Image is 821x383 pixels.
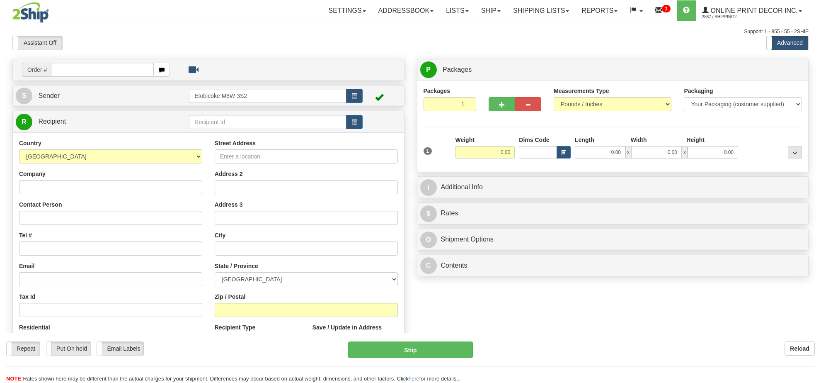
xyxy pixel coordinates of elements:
[12,2,49,23] img: logo2867.jpg
[215,323,256,332] label: Recipient Type
[13,36,62,49] label: Assistant Off
[682,146,688,159] span: x
[507,0,575,21] a: Shipping lists
[575,0,624,21] a: Reports
[420,179,437,196] span: I
[46,342,90,355] label: Put On hold
[420,205,806,222] a: $Rates
[16,113,170,130] a: R Recipient
[19,323,50,332] label: Residential
[475,0,507,21] a: Ship
[785,342,815,356] button: Reload
[19,170,46,178] label: Company
[767,36,808,49] label: Advanced
[19,231,32,239] label: Tel #
[38,92,60,99] span: Sender
[97,342,143,355] label: Email Labels
[215,262,258,270] label: State / Province
[19,293,35,301] label: Tax Id
[409,376,419,382] a: here
[424,87,450,95] label: Packages
[420,61,806,78] a: P Packages
[649,0,677,21] a: 1
[575,136,594,144] label: Length
[519,136,549,144] label: Dims Code
[554,87,609,95] label: Measurements Type
[420,205,437,222] span: $
[189,89,346,103] input: Sender Id
[312,323,398,340] label: Save / Update in Address Book
[6,376,23,382] span: NOTE:
[19,200,62,209] label: Contact Person
[16,88,189,105] a: S Sender
[709,7,798,14] span: Online Print Decor Inc.
[420,231,806,248] a: OShipment Options
[372,0,440,21] a: Addressbook
[802,149,820,234] iframe: chat widget
[420,179,806,196] a: IAdditional Info
[7,342,40,355] label: Repeat
[348,342,472,358] button: Ship
[788,146,802,159] div: ...
[443,66,472,73] span: Packages
[215,170,243,178] label: Address 2
[686,136,705,144] label: Height
[702,13,764,21] span: 2867 / Shipping2
[22,63,52,77] span: Order #
[12,28,809,35] div: Support: 1 - 855 - 55 - 2SHIP
[420,257,437,274] span: C
[684,87,713,95] label: Packaging
[424,147,432,155] span: 1
[420,61,437,78] span: P
[662,5,671,12] sup: 1
[215,149,398,163] input: Enter a location
[215,231,225,239] label: City
[38,118,66,125] span: Recipient
[631,136,647,144] label: Width
[16,88,32,104] span: S
[215,293,246,301] label: Zip / Postal
[322,0,372,21] a: Settings
[189,115,346,129] input: Recipient Id
[696,0,808,21] a: Online Print Decor Inc. 2867 / Shipping2
[420,232,437,248] span: O
[16,114,32,130] span: R
[790,345,809,352] b: Reload
[455,136,474,144] label: Weight
[440,0,475,21] a: Lists
[420,257,806,274] a: CContents
[19,262,34,270] label: Email
[215,200,243,209] label: Address 3
[215,139,256,147] label: Street Address
[625,146,631,159] span: x
[19,139,41,147] label: Country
